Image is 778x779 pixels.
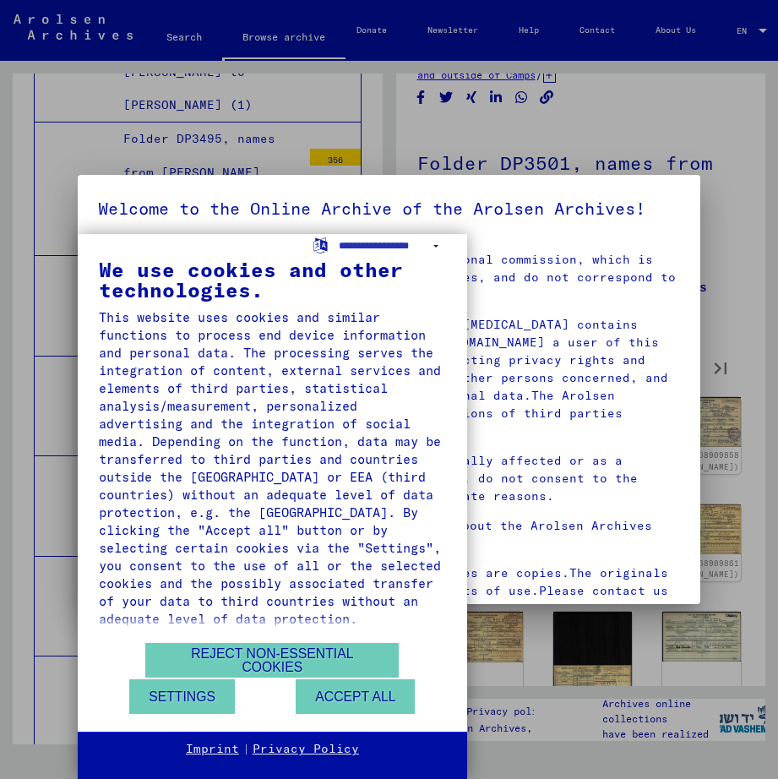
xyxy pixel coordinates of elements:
[145,643,399,678] button: Reject non-essential cookies
[99,259,446,300] div: We use cookies and other technologies.
[186,741,239,758] a: Imprint
[99,308,446,628] div: This website uses cookies and similar functions to process end device information and personal da...
[129,679,235,714] button: Settings
[296,679,415,714] button: Accept all
[253,741,359,758] a: Privacy Policy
